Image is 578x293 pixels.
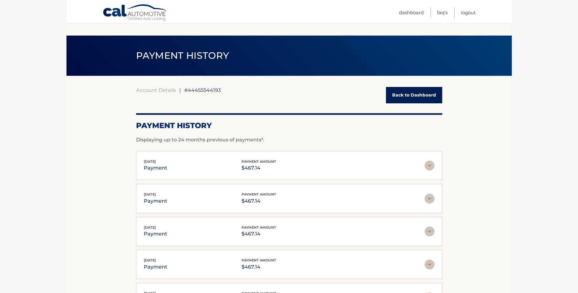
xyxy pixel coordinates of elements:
img: accordion-rest.svg [425,161,435,170]
span: [DATE] [144,192,156,196]
a: FAQ's [437,7,447,18]
p: $467.14 [242,164,276,172]
span: payment amount [242,258,276,262]
p: payment [144,263,167,271]
p: Displaying up to 24 months previous of payments*. [136,136,442,144]
p: payment [144,164,167,172]
span: #44455544193 [184,87,221,93]
img: accordion-rest.svg [425,194,435,204]
a: Dashboard [399,7,424,18]
span: [DATE] [144,258,156,262]
span: PAYMENT HISTORY [136,50,229,61]
p: payment [144,197,167,205]
span: | [179,87,181,93]
a: Back to Dashboard [386,87,442,103]
span: payment amount [242,159,276,164]
a: Account Details [136,87,176,93]
a: Logout [461,7,476,18]
h2: Payment History [136,121,442,130]
a: Cal Automotive [103,4,168,22]
p: $467.14 [242,230,276,238]
p: $467.14 [242,263,276,271]
span: payment amount [242,225,276,230]
span: payment amount [242,192,276,196]
img: accordion-rest.svg [425,260,435,269]
span: [DATE] [144,159,156,164]
p: payment [144,230,167,238]
img: accordion-rest.svg [425,226,435,236]
span: [DATE] [144,225,156,230]
p: $467.14 [242,197,276,205]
